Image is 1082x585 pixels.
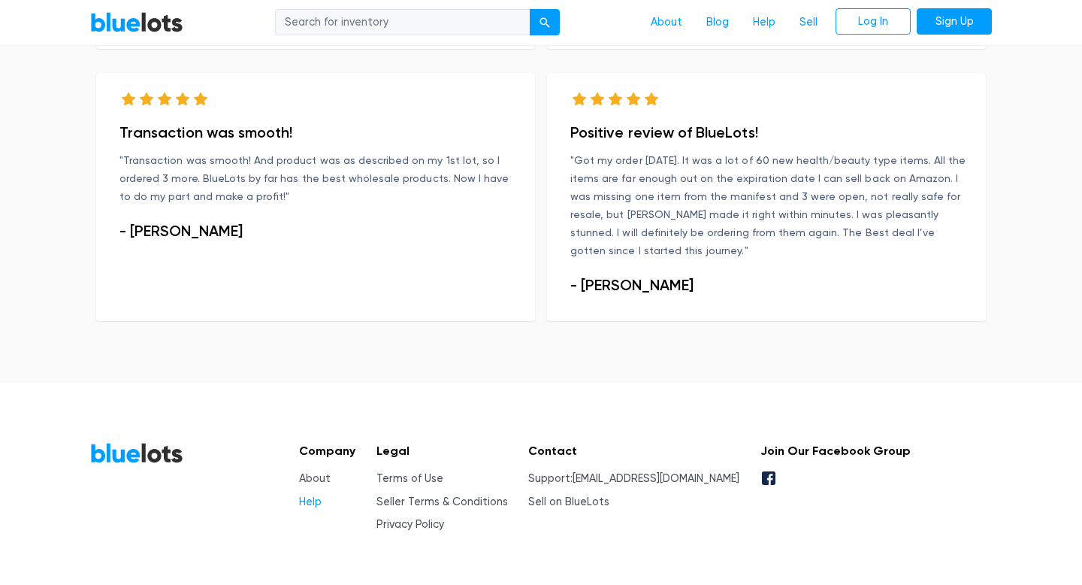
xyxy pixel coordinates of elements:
a: Help [299,496,322,508]
a: Blog [694,8,741,37]
h5: Contact [528,444,739,458]
a: Sell on BlueLots [528,496,609,508]
a: BlueLots [90,11,183,33]
p: "Transaction was smooth! And product was as described on my 1st lot, so I ordered 3 more. BlueLot... [119,152,520,206]
h5: Company [299,444,355,458]
h5: Legal [376,444,508,458]
a: Help [741,8,787,37]
a: Seller Terms & Conditions [376,496,508,508]
h3: - [PERSON_NAME] [119,222,520,240]
a: Terms of Use [376,472,443,485]
h5: Join Our Facebook Group [760,444,911,458]
a: Sign Up [917,8,992,35]
p: "Got my order [DATE]. It was a lot of 60 new health/beauty type items. All the items are far enou... [570,152,971,260]
a: About [639,8,694,37]
a: Log In [836,8,911,35]
a: [EMAIL_ADDRESS][DOMAIN_NAME] [573,472,739,485]
h4: Positive review of BlueLots! [570,123,971,141]
h3: - [PERSON_NAME] [570,276,971,294]
h4: Transaction was smooth! [119,123,520,141]
a: Sell [787,8,830,37]
a: BlueLots [90,442,183,464]
input: Search for inventory [275,9,530,36]
li: Support: [528,471,739,487]
a: About [299,472,331,485]
a: Privacy Policy [376,518,444,531]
